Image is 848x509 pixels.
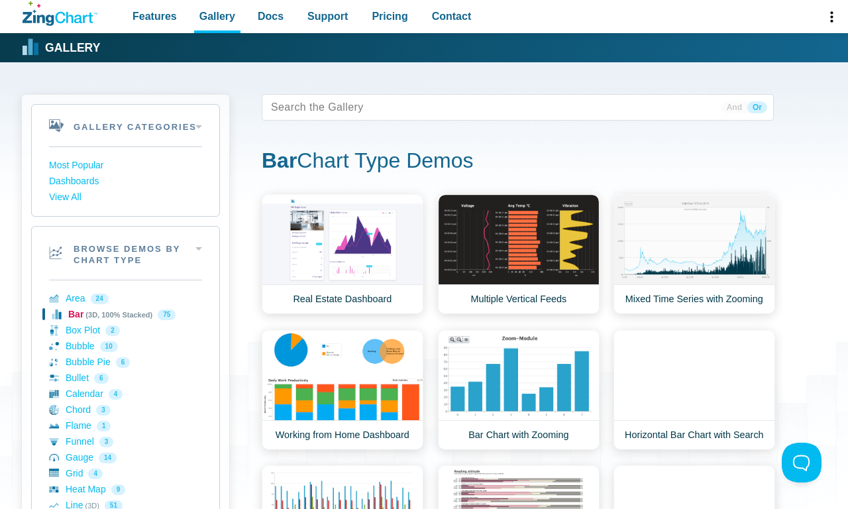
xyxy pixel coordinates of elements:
a: Multiple Vertical Feeds [438,194,600,314]
h2: Browse Demos By Chart Type [32,227,219,280]
span: Support [307,7,348,25]
h1: Chart Type Demos [262,147,774,177]
span: Gallery [199,7,235,25]
strong: Gallery [45,42,100,54]
a: Working from Home Dashboard [262,330,423,450]
strong: Bar [262,148,297,172]
span: And [721,101,747,113]
span: Or [747,101,767,113]
h2: Gallery Categories [32,105,219,146]
a: Gallery [23,38,100,58]
span: Docs [258,7,284,25]
a: Mixed Time Series with Zooming [613,194,775,314]
iframe: Toggle Customer Support [782,443,821,482]
a: Most Popular [49,158,202,174]
span: Features [132,7,177,25]
a: View All [49,190,202,205]
a: Horizontal Bar Chart with Search [613,330,775,450]
a: Real Estate Dashboard [262,194,423,314]
a: Bar Chart with Zooming [438,330,600,450]
a: ZingChart Logo. Click to return to the homepage [23,1,97,26]
span: Contact [432,7,472,25]
a: Dashboards [49,174,202,190]
span: Pricing [372,7,407,25]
